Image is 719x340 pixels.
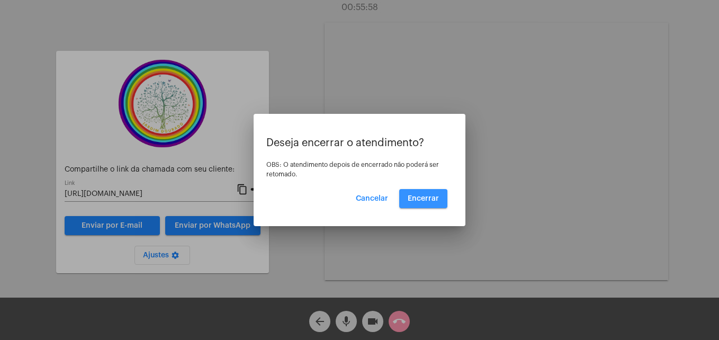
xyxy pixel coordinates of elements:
span: Cancelar [356,195,388,202]
span: OBS: O atendimento depois de encerrado não poderá ser retomado. [266,162,439,177]
button: Encerrar [399,189,447,208]
span: Encerrar [408,195,439,202]
p: Deseja encerrar o atendimento? [266,137,453,149]
button: Cancelar [347,189,397,208]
